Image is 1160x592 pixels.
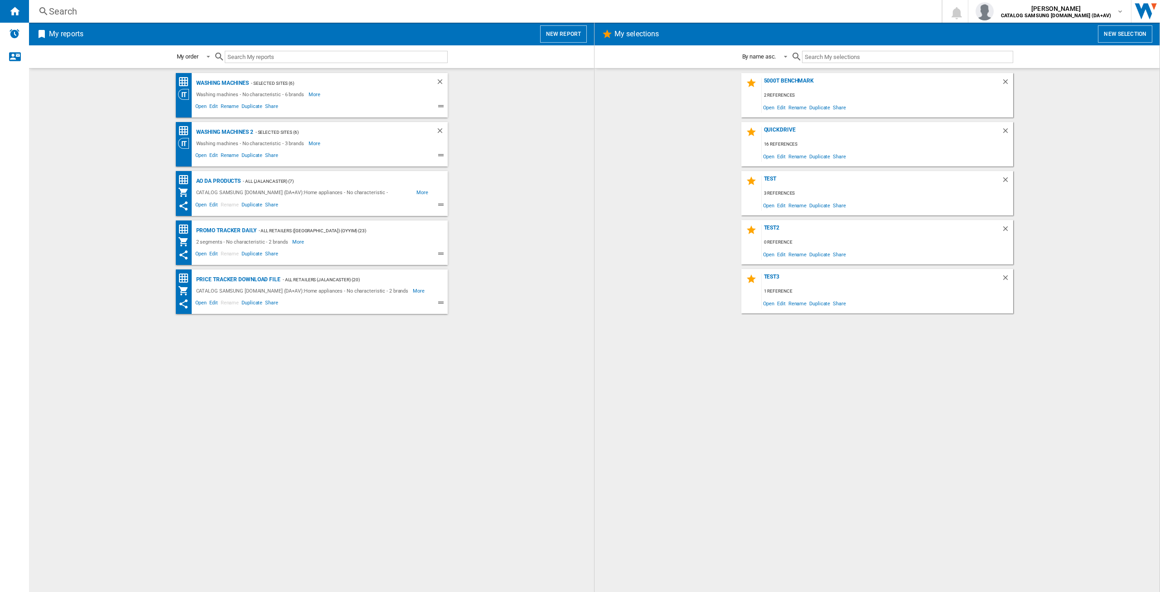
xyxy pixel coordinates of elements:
[194,250,208,260] span: Open
[178,224,194,235] div: Price Matrix
[413,285,426,296] span: More
[540,25,587,43] button: New report
[256,225,430,236] div: - All Retailers ([GEOGRAPHIC_DATA]) (oyyim) (23)
[762,274,1001,286] div: Test3
[194,151,208,162] span: Open
[762,286,1013,297] div: 1 reference
[787,248,808,260] span: Rename
[47,25,85,43] h2: My reports
[309,89,322,100] span: More
[208,151,219,162] span: Edit
[436,78,448,89] div: Delete
[280,274,430,285] div: - All Retailers (jalancaster) (20)
[178,236,194,247] div: My Assortment
[194,89,309,100] div: Washing machines - No characteristic - 6 brands
[776,297,787,309] span: Edit
[178,250,189,260] ng-md-icon: This report has been shared with you
[762,127,1001,139] div: QuickDrive
[762,297,776,309] span: Open
[178,138,194,149] div: Category View
[194,285,413,296] div: CATALOG SAMSUNG [DOMAIN_NAME] (DA+AV):Home appliances - No characteristic - 2 brands
[808,101,831,113] span: Duplicate
[264,151,280,162] span: Share
[240,298,264,309] span: Duplicate
[1001,127,1013,139] div: Delete
[808,297,831,309] span: Duplicate
[831,101,847,113] span: Share
[762,176,1001,188] div: Test
[178,76,194,88] div: Price Matrix
[1001,274,1013,286] div: Delete
[776,248,787,260] span: Edit
[240,151,264,162] span: Duplicate
[178,298,189,309] ng-md-icon: This report has been shared with you
[177,53,198,60] div: My order
[762,78,1001,90] div: 5000T Benchmark
[178,285,194,296] div: My Assortment
[194,102,208,113] span: Open
[1001,176,1013,188] div: Delete
[802,51,1013,63] input: Search My selections
[194,225,256,236] div: Promo Tracker Daily
[178,201,189,211] ng-md-icon: This report has been shared with you
[1001,4,1111,13] span: [PERSON_NAME]
[178,125,194,137] div: Price Ranking
[1001,78,1013,90] div: Delete
[742,53,776,60] div: By name asc.
[831,150,847,162] span: Share
[219,201,240,211] span: Rename
[194,236,293,247] div: 2 segments - No characteristic - 2 brands
[787,297,808,309] span: Rename
[194,138,309,149] div: Washing machines - No characteristic - 3 brands
[762,139,1013,150] div: 16 references
[194,187,416,198] div: CATALOG SAMSUNG [DOMAIN_NAME] (DA+AV):Home appliances - No characteristic - SAMSUNG
[240,102,264,113] span: Duplicate
[292,236,305,247] span: More
[1001,13,1111,19] b: CATALOG SAMSUNG [DOMAIN_NAME] (DA+AV)
[613,25,661,43] h2: My selections
[776,101,787,113] span: Edit
[194,201,208,211] span: Open
[264,102,280,113] span: Share
[9,28,20,39] img: alerts-logo.svg
[219,250,240,260] span: Rename
[194,176,241,187] div: AO DA Products
[808,199,831,211] span: Duplicate
[194,78,249,89] div: Washing machines
[762,90,1013,101] div: 2 references
[762,237,1013,248] div: 0 reference
[208,250,219,260] span: Edit
[225,51,448,63] input: Search My reports
[208,298,219,309] span: Edit
[219,102,240,113] span: Rename
[762,150,776,162] span: Open
[1001,225,1013,237] div: Delete
[249,78,418,89] div: - Selected Sites (6)
[831,248,847,260] span: Share
[178,174,194,186] div: Price Matrix
[787,150,808,162] span: Rename
[194,127,253,138] div: Washing machines 2
[178,187,194,198] div: My Assortment
[416,187,430,198] span: More
[787,101,808,113] span: Rename
[776,199,787,211] span: Edit
[309,138,322,149] span: More
[808,150,831,162] span: Duplicate
[976,2,994,20] img: profile.jpg
[194,274,280,285] div: Price Tracker Download File
[194,298,208,309] span: Open
[240,250,264,260] span: Duplicate
[49,5,918,18] div: Search
[831,199,847,211] span: Share
[178,89,194,100] div: Category View
[1098,25,1152,43] button: New selection
[208,102,219,113] span: Edit
[762,199,776,211] span: Open
[219,298,240,309] span: Rename
[208,201,219,211] span: Edit
[808,248,831,260] span: Duplicate
[762,188,1013,199] div: 3 references
[776,150,787,162] span: Edit
[831,297,847,309] span: Share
